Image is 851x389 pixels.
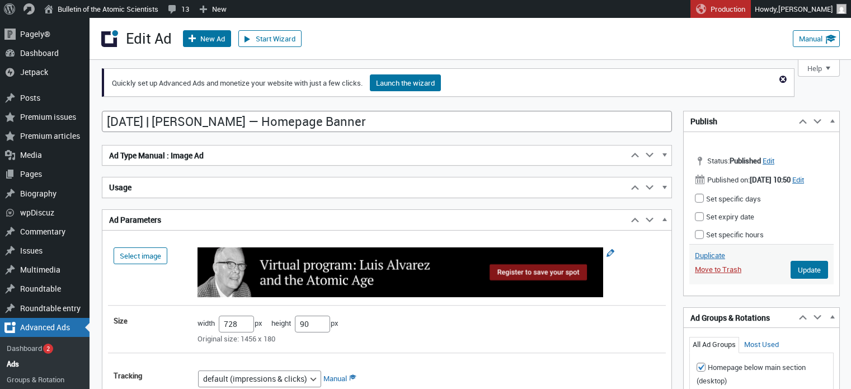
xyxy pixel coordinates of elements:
[695,212,704,221] input: Set expiry date
[108,310,192,331] span: size
[111,73,773,92] p: Quickly set up Advanced Ads and monetize your website with just a few clicks.
[323,373,356,383] a: Manual
[657,213,671,227] button: Toggle panel: Ad Parameters
[628,180,642,195] button: Move up
[825,310,839,325] button: Toggle panel: Ad Groups & Rotations
[684,308,796,328] h2: Ad Groups & Rotations
[219,316,254,332] input: widthpx
[695,230,704,239] input: Set specific hours
[642,213,657,227] button: Move down
[198,247,603,298] img: An image of Manhattan Project physicist Luis Alvarez appears above text that reads, “Virtual prog...
[183,30,231,47] a: New Ad
[695,250,725,260] a: Duplicate
[628,213,642,227] button: Move up
[810,114,825,129] button: Move down
[695,229,764,240] label: Set specific hours
[792,175,804,185] a: Edit date and time
[695,194,704,203] input: Set specific days
[793,30,840,47] a: Manual
[238,30,302,47] button: Start Wizard
[697,362,806,386] label: Homepage below main section (desktop)
[798,60,840,77] button: Help
[642,148,657,163] button: Move down
[750,175,791,185] b: [DATE] 10:50
[46,344,50,353] span: 2
[295,316,330,332] input: heightpx
[693,339,736,349] a: All Ad Groups
[744,339,779,349] a: Most Used
[689,152,834,171] div: Status:
[628,148,642,163] button: Move up
[697,363,706,372] input: Homepage below main section (desktop)
[695,194,761,204] label: Set specific days
[198,318,262,328] label: width px
[102,146,628,166] h2: Ad Type Manual : Image Ad
[791,261,828,279] input: Update
[657,180,671,195] button: Toggle panel: Usage
[810,310,825,325] button: Move down
[198,334,338,345] p: Original size: 1456 x 180
[796,310,810,325] button: Move up
[695,212,754,222] label: Set expiry date
[796,114,810,129] button: Move up
[695,174,792,185] span: Published on:
[730,156,761,166] span: Published
[102,210,628,230] h2: Ad Parameters
[778,4,833,14] span: [PERSON_NAME]
[271,318,338,328] label: height px
[114,247,167,264] button: Select image
[763,156,774,166] a: Edit status
[792,175,804,185] span: Edit
[370,74,441,91] a: Launch the wizard
[695,264,741,274] a: Move to Trash
[126,29,172,48] h1: Edit Ad
[108,365,192,386] span: Tracking
[763,156,774,166] span: Edit
[642,180,657,195] button: Move down
[102,177,628,198] h2: Usage
[657,148,671,163] button: Toggle panel: Ad Type
[684,111,796,132] h2: Publish
[825,114,839,129] button: Toggle panel: Publish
